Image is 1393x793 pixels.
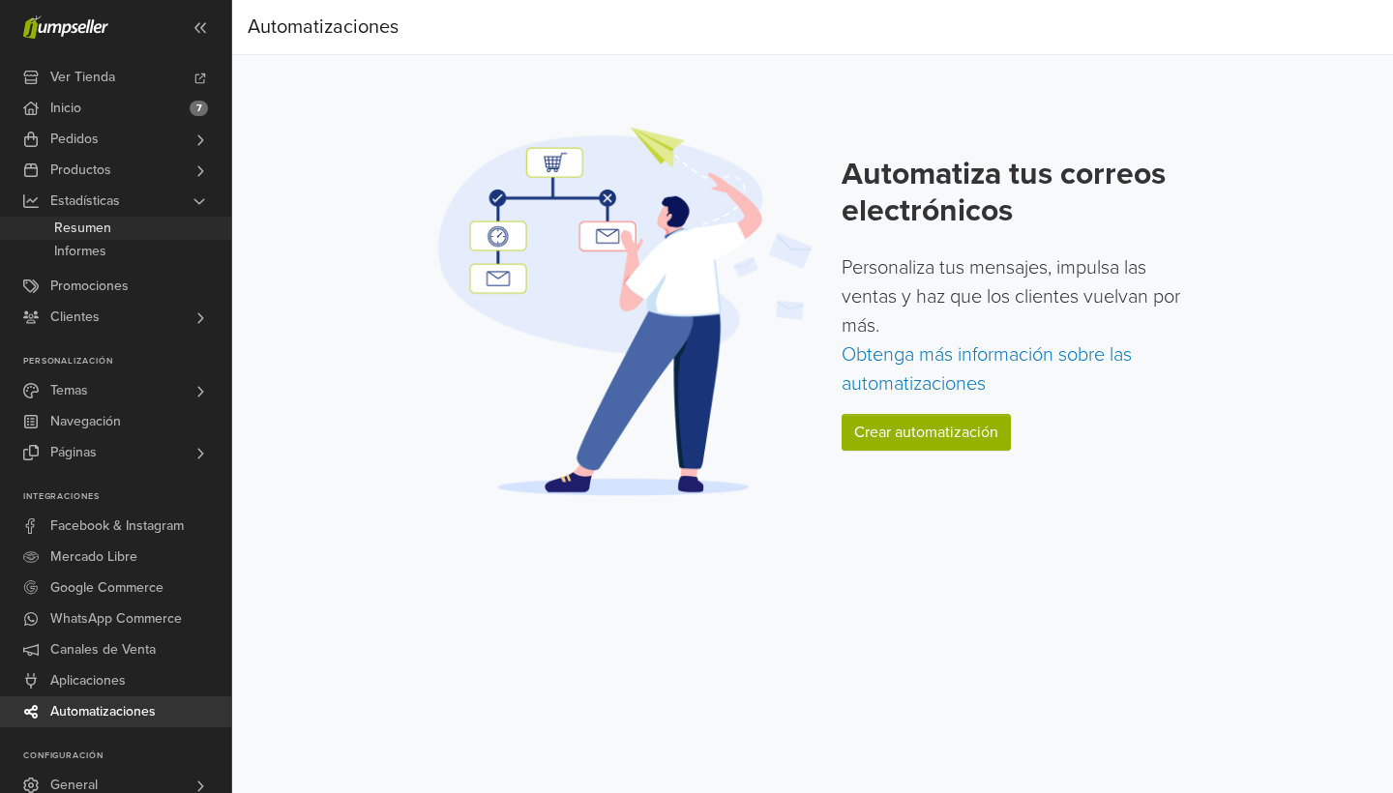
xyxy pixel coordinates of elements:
span: Facebook & Instagram [50,511,184,542]
span: Ver Tienda [50,62,115,93]
span: Promociones [50,271,129,302]
span: Informes [54,240,106,263]
span: WhatsApp Commerce [50,603,182,634]
p: Configuración [23,750,231,762]
h2: Automatiza tus correos electrónicos [842,156,1195,230]
span: Páginas [50,437,97,468]
span: Clientes [50,302,100,333]
span: Productos [50,155,111,186]
span: Resumen [54,217,111,240]
span: Temas [50,375,88,406]
a: Obtenga más información sobre las automatizaciones [842,343,1132,396]
span: 7 [190,101,208,116]
div: Automatizaciones [248,8,399,46]
span: Google Commerce [50,573,163,603]
p: Personalización [23,356,231,367]
p: Personaliza tus mensajes, impulsa las ventas y haz que los clientes vuelvan por más. [842,253,1195,398]
span: Pedidos [50,124,99,155]
span: Automatizaciones [50,696,156,727]
span: Canales de Venta [50,634,156,665]
span: Mercado Libre [50,542,137,573]
span: Aplicaciones [50,665,126,696]
img: Automation [431,125,818,497]
p: Integraciones [23,491,231,503]
span: Navegación [50,406,121,437]
span: Inicio [50,93,81,124]
span: Estadísticas [50,186,120,217]
a: Crear automatización [842,414,1011,451]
